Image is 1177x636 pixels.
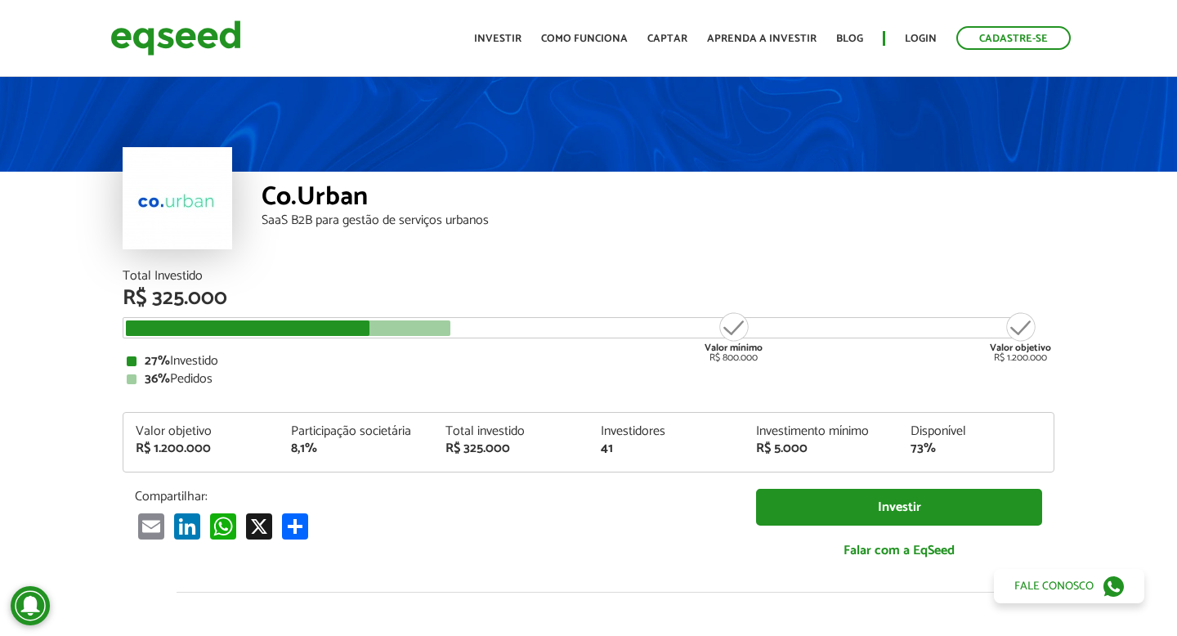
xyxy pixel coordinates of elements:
div: R$ 1.200.000 [990,311,1051,363]
a: Investir [474,34,521,44]
div: Participação societária [291,425,422,438]
div: 8,1% [291,442,422,455]
a: WhatsApp [207,513,239,540]
strong: Valor objetivo [990,340,1051,356]
div: Valor objetivo [136,425,266,438]
img: EqSeed [110,16,241,60]
div: R$ 325.000 [123,288,1054,309]
a: Email [135,513,168,540]
div: Investido [127,355,1050,368]
a: X [243,513,275,540]
div: Pedidos [127,373,1050,386]
div: R$ 325.000 [445,442,576,455]
a: Falar com a EqSeed [756,534,1042,567]
div: Investimento mínimo [756,425,887,438]
a: Blog [836,34,863,44]
div: Total Investido [123,270,1054,283]
a: LinkedIn [171,513,204,540]
p: Compartilhar: [135,489,732,504]
a: Como funciona [541,34,628,44]
a: Share [279,513,311,540]
div: 41 [601,442,732,455]
a: Cadastre-se [956,26,1071,50]
div: 73% [911,442,1041,455]
strong: Valor mínimo [705,340,763,356]
strong: 27% [145,350,170,372]
div: R$ 800.000 [703,311,764,363]
div: Total investido [445,425,576,438]
div: R$ 1.200.000 [136,442,266,455]
a: Fale conosco [994,569,1144,603]
div: Co.Urban [262,184,1054,214]
div: Investidores [601,425,732,438]
div: R$ 5.000 [756,442,887,455]
a: Captar [647,34,687,44]
a: Investir [756,489,1042,526]
a: Aprenda a investir [707,34,817,44]
a: Login [905,34,937,44]
strong: 36% [145,368,170,390]
div: SaaS B2B para gestão de serviços urbanos [262,214,1054,227]
div: Disponível [911,425,1041,438]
